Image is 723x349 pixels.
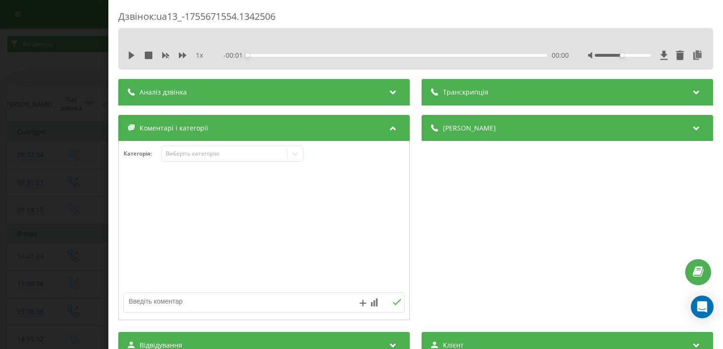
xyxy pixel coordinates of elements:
[223,51,247,60] span: - 00:01
[140,123,208,133] span: Коментарі і категорії
[246,53,249,57] div: Accessibility label
[691,296,714,318] div: Open Intercom Messenger
[166,150,284,157] div: Виберіть категорію
[552,51,569,60] span: 00:00
[443,87,488,97] span: Транскрипція
[123,150,161,157] h4: Категорія :
[443,123,496,133] span: [PERSON_NAME]
[118,10,713,28] div: Дзвінок : ua13_-1755671554.1342506
[196,51,203,60] span: 1 x
[140,87,187,97] span: Аналіз дзвінка
[620,53,624,57] div: Accessibility label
